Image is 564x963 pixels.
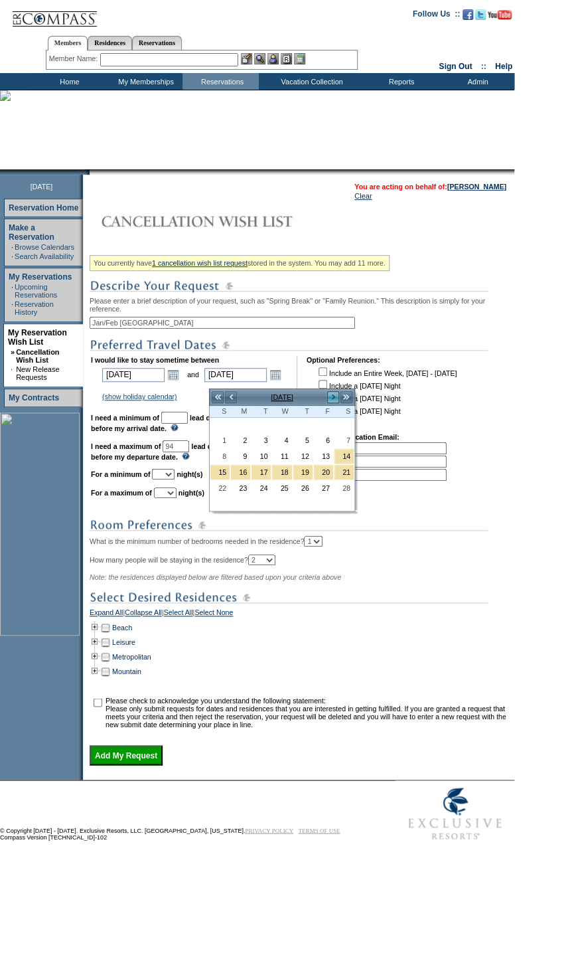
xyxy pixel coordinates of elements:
a: 21 [334,465,354,480]
a: Browse Calendars [15,243,74,251]
td: Wednesday, February 25, 2026 [271,480,292,496]
a: 17 [251,465,271,480]
a: 14 [334,449,354,464]
td: Tuesday, February 10, 2026 [251,448,271,464]
a: 11 [272,449,291,464]
td: Follow Us :: [413,8,460,24]
b: For a minimum of [91,470,150,478]
a: 15 [210,465,230,480]
a: Beach [112,624,132,632]
td: President's Week 2026 Holiday [251,464,271,480]
a: Mountain [112,667,141,675]
img: Subscribe to our YouTube Channel [488,10,512,20]
td: President's Week 2026 Holiday [271,464,292,480]
a: 1 cancellation wish list request [152,259,247,267]
img: Reservations [281,53,292,64]
td: Friday, February 13, 2026 [313,448,334,464]
a: 4 [272,433,291,448]
a: 7 [334,433,354,448]
input: Date format: M/D/Y. Shortcut keys: [T] for Today. [UP] or [.] for Next Day. [DOWN] or [,] for Pre... [102,368,165,382]
td: · [11,283,13,299]
img: b_calculator.gif [294,53,305,64]
img: Exclusive Resorts [395,780,514,847]
a: Make a Reservation [9,223,54,242]
b: I need a maximum of [91,442,161,450]
a: 19 [293,465,313,480]
img: questionMark_lightBlue.gif [182,452,190,460]
td: Vacation Collection [259,73,362,90]
a: Collapse All [125,608,162,620]
b: night(s) [178,489,204,497]
td: Home [30,73,106,90]
a: Reservations [132,36,182,50]
td: · [11,252,13,260]
a: Select All [164,608,193,620]
th: Monday [230,406,251,418]
b: night(s) [176,470,202,478]
td: President's Week 2026 Holiday [293,464,313,480]
th: Friday [313,406,334,418]
a: Upcoming Reservations [15,283,57,299]
a: Follow us on Twitter [475,13,486,21]
td: Admin [438,73,514,90]
a: 23 [231,481,250,495]
a: Become our fan on Facebook [462,13,473,21]
a: 10 [251,449,271,464]
a: 16 [231,465,250,480]
td: 1. [308,442,447,454]
img: b_edit.gif [241,53,252,64]
b: Optional Preferences: [307,356,380,364]
a: 24 [251,481,271,495]
td: Reports [362,73,438,90]
th: Wednesday [271,406,292,418]
a: My Reservation Wish List [8,328,67,347]
a: 20 [314,465,333,480]
img: Cancellation Wish List [90,208,355,234]
a: TERMS OF USE [299,827,340,833]
a: Expand All [90,608,123,620]
a: Help [495,62,512,71]
input: Date format: M/D/Y. Shortcut keys: [T] for Today. [UP] or [.] for Next Day. [DOWN] or [,] for Pre... [204,368,267,382]
td: Tuesday, February 24, 2026 [251,480,271,496]
td: Include an Entire Week, [DATE] - [DATE] Include a [DATE] Night Include a [DATE] Night Include a [... [316,365,457,424]
img: subTtlRoomPreferences.gif [90,517,488,533]
div: Please enter a brief description of your request, such as "Spring Break" or "Family Reunion." Thi... [90,250,511,765]
a: 26 [293,481,313,495]
td: Wednesday, February 11, 2026 [271,448,292,464]
td: President's Week 2026 Holiday [230,464,251,480]
a: Metropolitan [112,653,151,661]
a: Residences [88,36,132,50]
td: 2. [308,456,447,468]
a: < [224,391,238,404]
th: Saturday [334,406,354,418]
b: I would like to stay sometime between [91,356,219,364]
span: [DATE] [31,183,53,191]
span: Note: the residences displayed below are filtered based upon your criteria above [90,573,341,581]
a: My Reservations [9,272,72,282]
td: 3. [308,469,447,481]
td: Thursday, February 12, 2026 [293,448,313,464]
a: 1 [210,433,230,448]
a: Members [48,36,88,50]
img: promoShadowLeftCorner.gif [85,169,90,175]
a: Select None [194,608,233,620]
td: President's Week 2026 Holiday [334,464,354,480]
td: · [11,300,13,316]
b: » [11,348,15,356]
a: 22 [210,481,230,495]
td: Monday, February 02, 2026 [230,432,251,448]
td: My Memberships [106,73,182,90]
td: Saturday, February 28, 2026 [334,480,354,496]
a: > [326,391,340,404]
a: 12 [293,449,313,464]
div: Member Name: [49,53,100,64]
img: View [254,53,265,64]
a: 2 [231,433,250,448]
a: Cancellation Wish List [16,348,59,364]
img: Follow us on Twitter [475,9,486,20]
a: Sign Out [439,62,472,71]
div: You currently have stored in the system. You may add 11 more. [90,255,389,271]
td: Please check to acknowledge you understand the following statement: Please only submit requests f... [106,696,510,728]
td: Sunday, February 22, 2026 [210,480,230,496]
th: Tuesday [251,406,271,418]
